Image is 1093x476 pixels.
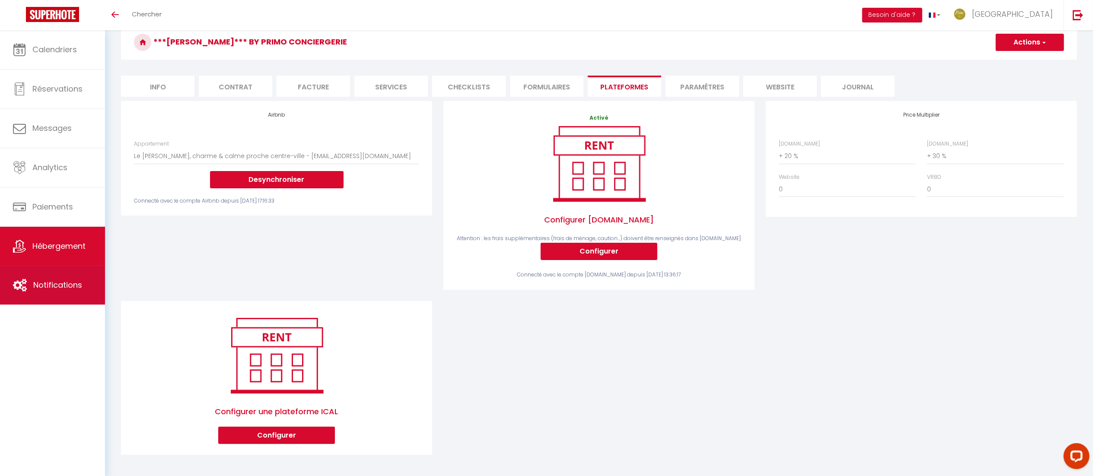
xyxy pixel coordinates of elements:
[277,76,350,97] li: Facture
[666,76,739,97] li: Paramètres
[996,34,1064,51] button: Actions
[32,83,83,94] span: Réservations
[821,76,895,97] li: Journal
[432,76,506,97] li: Checklists
[121,76,194,97] li: Info
[134,112,419,118] h4: Airbnb
[927,173,941,181] label: VRBO
[588,76,661,97] li: Plateformes
[32,44,77,55] span: Calendriers
[456,205,742,235] span: Configurer [DOMAIN_NAME]
[132,10,162,19] span: Chercher
[1073,10,1083,20] img: logout
[510,76,583,97] li: Formulaires
[134,197,419,205] div: Connecté avec le compte Airbnb depuis [DATE] 17:16:33
[218,427,335,444] button: Configurer
[972,9,1053,19] span: [GEOGRAPHIC_DATA]
[544,122,654,205] img: rent.png
[1057,440,1093,476] iframe: LiveChat chat widget
[779,112,1064,118] h4: Price Multiplier
[354,76,428,97] li: Services
[26,7,79,22] img: Super Booking
[134,397,419,426] span: Configurer une plateforme ICAL
[121,25,1077,60] h3: ***[PERSON_NAME]*** By Primo Conciergerie
[32,201,73,212] span: Paiements
[927,140,968,148] label: [DOMAIN_NAME]
[32,123,72,133] span: Messages
[222,314,332,397] img: rent.png
[199,76,272,97] li: Contrat
[953,8,966,21] img: ...
[541,243,657,260] button: Configurer
[456,114,742,122] p: Activé
[457,235,741,242] span: Attention : les frais supplémentaires (frais de ménage, caution...) doivent être renseignés dans ...
[134,140,169,148] label: Appartement
[779,173,800,181] label: Website
[779,140,820,148] label: [DOMAIN_NAME]
[32,241,86,251] span: Hébergement
[456,271,742,279] div: Connecté avec le compte [DOMAIN_NAME] depuis [DATE] 13:36:17
[32,162,67,173] span: Analytics
[743,76,817,97] li: website
[33,279,82,290] span: Notifications
[210,171,344,188] button: Desynchroniser
[862,8,922,22] button: Besoin d'aide ?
